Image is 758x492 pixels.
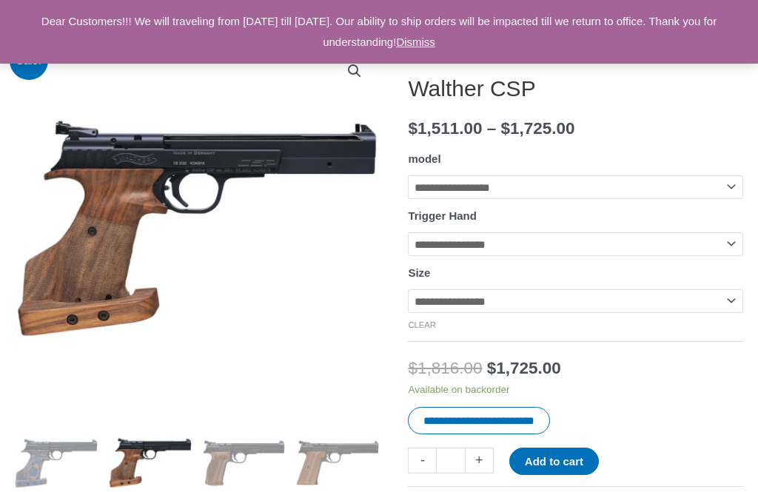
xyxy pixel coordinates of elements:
bdi: 1,725.00 [501,119,575,138]
input: Product quantity [436,448,465,474]
h1: Walther CSP [408,75,743,102]
span: $ [501,119,511,138]
bdi: 1,511.00 [408,119,482,138]
bdi: 1,816.00 [408,359,482,377]
span: $ [408,359,417,377]
a: View full-screen image gallery [341,58,368,84]
a: Dismiss [396,36,435,48]
a: - [408,448,436,474]
label: model [408,152,440,165]
a: + [466,448,494,474]
label: Size [408,266,430,279]
p: Available on backorder [408,383,743,397]
span: $ [487,359,497,377]
span: – [487,119,497,138]
label: Trigger Hand [408,209,477,222]
span: $ [408,119,417,138]
button: Add to cart [509,448,599,475]
a: Clear options [408,320,436,329]
bdi: 1,725.00 [487,359,561,377]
